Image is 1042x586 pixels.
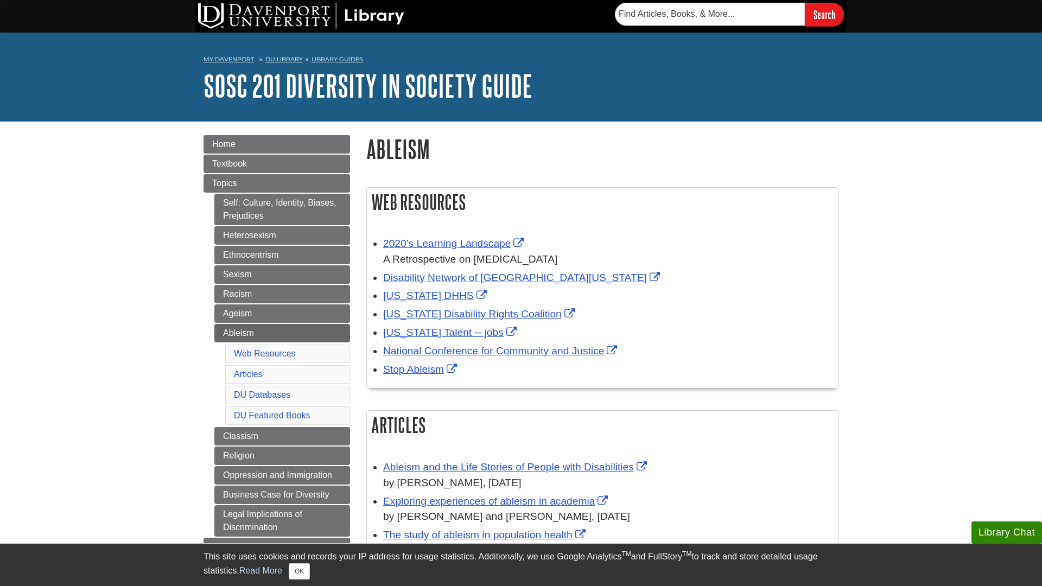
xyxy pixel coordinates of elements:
a: Sexism [214,265,350,284]
h2: Articles [367,411,838,439]
span: Home [212,139,236,149]
a: Ageism [214,304,350,323]
a: Link opens in new window [383,238,526,249]
a: Religion [214,447,350,465]
a: SOSC 201 Diversity in Society Guide [204,69,532,103]
nav: breadcrumb [204,52,838,69]
a: Link opens in new window [383,495,611,507]
button: Close [289,563,310,579]
a: Legal Implications of Discrimination [214,505,350,537]
a: Read More [239,566,282,575]
a: Assignments [204,538,350,556]
img: DU Library [198,3,404,29]
div: by [PERSON_NAME], [DATE] [383,475,833,491]
a: Link opens in new window [383,290,490,301]
div: by [PERSON_NAME] and [PERSON_NAME], [DATE] [383,509,833,525]
span: Assignments [212,542,262,551]
a: Web Resources [234,349,296,358]
h2: Web Resources [367,188,838,216]
div: A Retrospective on [MEDICAL_DATA] [383,252,833,267]
form: Searches DU Library's articles, books, and more [615,3,844,26]
a: My Davenport [204,55,254,64]
a: Textbook [204,155,350,173]
a: Racism [214,285,350,303]
a: Link opens in new window [383,327,519,338]
a: Topics [204,174,350,193]
span: Textbook [212,159,247,168]
a: Home [204,135,350,154]
a: Link opens in new window [383,308,577,320]
div: This site uses cookies and records your IP address for usage statistics. Additionally, we use Goo... [204,550,838,579]
a: Link opens in new window [383,272,663,283]
input: Search [805,3,844,26]
a: DU Featured Books [234,411,310,420]
input: Find Articles, Books, & More... [615,3,805,26]
a: Articles [234,370,262,379]
a: Ableism [214,324,350,342]
a: Business Case for Diversity [214,486,350,504]
sup: TM [682,550,691,558]
a: Link opens in new window [383,461,650,473]
a: Link opens in new window [383,364,460,375]
a: DU Databases [234,390,290,399]
a: Link opens in new window [383,345,620,356]
a: Library Guides [312,55,363,63]
sup: TM [621,550,631,558]
a: Self: Culture, Identity, Biases, Prejudices [214,194,350,225]
a: DU Library [265,55,303,63]
h1: Ableism [366,135,838,163]
a: Oppression and Immigration [214,466,350,485]
span: Topics [212,179,237,188]
button: Library Chat [971,521,1042,544]
a: Ethnocentrism [214,246,350,264]
a: Classism [214,427,350,445]
a: Heterosexism [214,226,350,245]
a: Link opens in new window [383,529,588,540]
